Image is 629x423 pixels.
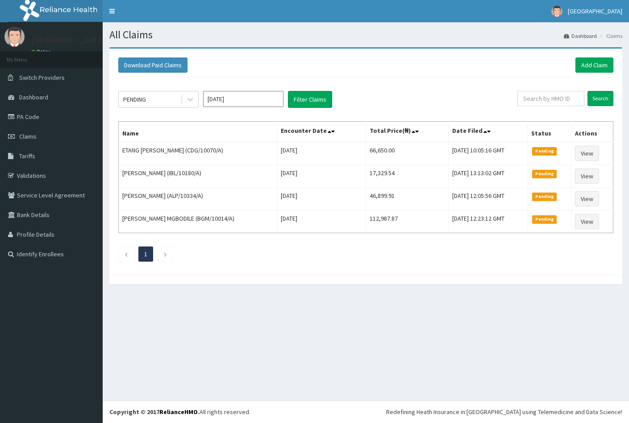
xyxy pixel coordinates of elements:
span: [GEOGRAPHIC_DATA] [568,7,622,15]
td: [DATE] [277,188,366,210]
a: Dashboard [564,32,597,40]
strong: Copyright © 2017 . [109,408,200,416]
td: [PERSON_NAME] MGBODILE (BGM/10014/A) [119,210,277,233]
span: Pending [532,147,557,155]
input: Search by HMO ID [517,91,584,106]
a: Add Claim [575,57,613,73]
span: Tariffs [19,152,35,160]
a: Previous page [124,250,128,258]
p: [GEOGRAPHIC_DATA] [31,36,105,44]
th: Name [119,122,277,142]
th: Status [528,122,571,142]
span: Claims [19,132,37,140]
a: Next page [163,250,167,258]
a: View [575,168,599,184]
td: 66,650.00 [366,142,448,165]
span: Pending [532,215,557,223]
td: [DATE] [277,210,366,233]
li: Claims [598,32,622,40]
img: User Image [551,6,562,17]
footer: All rights reserved. [103,400,629,423]
td: 17,329.54 [366,165,448,188]
img: User Image [4,27,25,47]
span: Pending [532,170,557,178]
td: 112,987.87 [366,210,448,233]
td: ETANG [PERSON_NAME] (CDG/10070/A) [119,142,277,165]
td: [PERSON_NAME] (IBL/10180/A) [119,165,277,188]
input: Search [587,91,613,106]
th: Encounter Date [277,122,366,142]
a: View [575,191,599,206]
h1: All Claims [109,29,622,41]
button: Download Paid Claims [118,57,187,73]
div: PENDING [123,95,146,104]
a: Page 1 is your current page [144,250,147,258]
td: [DATE] 12:05:56 GMT [448,188,528,210]
td: [PERSON_NAME] (ALP/10334/A) [119,188,277,210]
span: Pending [532,193,557,201]
td: [DATE] 13:13:02 GMT [448,165,528,188]
button: Filter Claims [288,91,332,108]
input: Select Month and Year [203,91,283,107]
th: Actions [571,122,613,142]
td: [DATE] [277,142,366,165]
div: Redefining Heath Insurance in [GEOGRAPHIC_DATA] using Telemedicine and Data Science! [386,407,622,416]
th: Total Price(₦) [366,122,448,142]
td: [DATE] 10:05:16 GMT [448,142,528,165]
a: RelianceHMO [159,408,198,416]
td: [DATE] [277,165,366,188]
td: 46,899.91 [366,188,448,210]
span: Switch Providers [19,74,65,82]
a: View [575,214,599,229]
td: [DATE] 12:23:12 GMT [448,210,528,233]
th: Date Filed [448,122,528,142]
a: View [575,146,599,161]
a: Online [31,49,53,55]
span: Dashboard [19,93,48,101]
